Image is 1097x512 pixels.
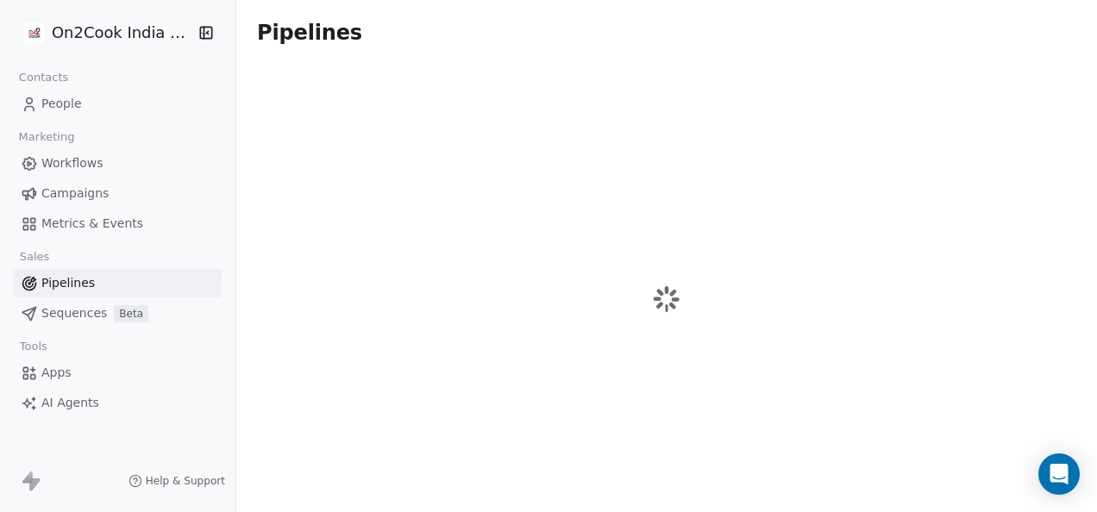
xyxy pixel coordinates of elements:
a: Campaigns [14,179,222,208]
span: People [41,95,82,113]
span: Sequences [41,304,107,322]
img: on2cook%20logo-04%20copy.jpg [24,22,45,43]
button: On2Cook India Pvt. Ltd. [21,18,186,47]
a: Pipelines [14,269,222,297]
span: AI Agents [41,394,99,412]
span: Metrics & Events [41,215,143,233]
a: AI Agents [14,389,222,417]
a: Workflows [14,149,222,178]
span: Pipelines [41,274,95,292]
span: Campaigns [41,184,109,203]
a: Metrics & Events [14,209,222,238]
span: Apps [41,364,72,382]
span: Sales [12,244,57,270]
span: Tools [12,334,54,359]
a: Help & Support [129,474,225,488]
span: Help & Support [146,474,225,488]
a: SequencesBeta [14,299,222,328]
span: Beta [114,305,148,322]
span: On2Cook India Pvt. Ltd. [52,22,194,44]
div: Open Intercom Messenger [1038,453,1080,495]
span: Marketing [11,124,82,150]
a: People [14,90,222,118]
span: Pipelines [257,21,362,45]
span: Workflows [41,154,103,172]
a: Apps [14,359,222,387]
span: Contacts [11,65,76,91]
